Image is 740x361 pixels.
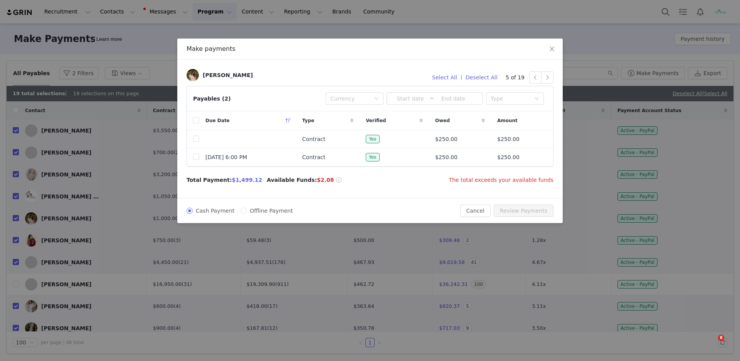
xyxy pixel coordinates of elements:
button: Close [541,39,563,60]
input: Start date [391,94,429,103]
span: $1,499.12 [232,177,262,183]
span: Contract [302,135,325,143]
img: 5ee3b38c-1a88-4860-b283-cc64324e0b0b.jpg [187,69,199,81]
button: Cancel [460,205,491,217]
span: 8 [718,335,724,341]
div: Payables (2) [193,95,231,103]
a: [PERSON_NAME] [187,69,253,81]
input: End date [434,94,472,103]
span: Cash Payment [193,208,237,214]
button: Deselect All [462,71,501,84]
div: 5 of 19 [506,71,553,84]
span: Verified [366,117,386,124]
span: | [461,74,462,81]
span: $250.00 [497,153,520,161]
span: Type [302,117,314,124]
div: Currency [330,95,370,102]
span: Contract [302,153,325,161]
i: icon: close [549,46,555,52]
i: icon: down [374,96,379,102]
article: Payables [187,86,553,167]
span: $250.00 [435,153,457,161]
span: $250.00 [435,135,457,143]
i: icon: down [535,96,539,102]
span: Owed [435,117,450,124]
span: Amount [497,117,518,124]
span: Offline Payment [247,208,296,214]
span: Due Date [205,117,230,124]
span: Available Funds: [267,176,317,184]
span: [DATE] 6:00 PM [205,153,247,161]
span: $2.08 [317,177,334,183]
div: Make payments [187,45,553,53]
span: Yes [366,153,379,161]
span: The total exceeds your available funds [449,176,553,184]
div: Type [491,95,531,102]
iframe: Intercom live chat [702,335,721,353]
button: Review Payments [494,205,553,217]
div: [PERSON_NAME] [203,72,253,78]
span: $250.00 [497,135,520,143]
span: Yes [366,135,379,143]
button: Select All [429,71,461,84]
span: Total Payment: [187,176,232,184]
